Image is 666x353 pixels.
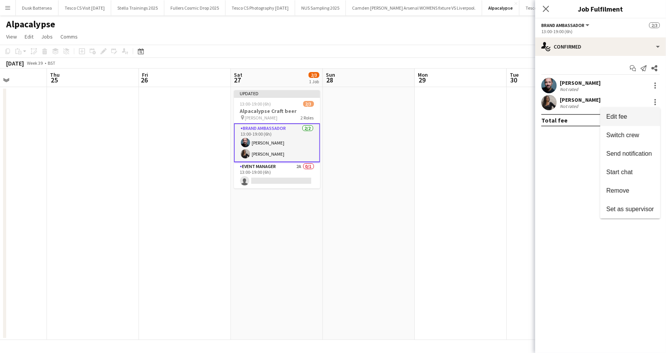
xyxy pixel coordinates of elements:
[600,200,660,219] button: Set as supervisor
[600,182,660,200] button: Remove
[600,145,660,163] button: Send notification
[600,108,660,126] button: Edit fee
[606,150,652,157] span: Send notification
[606,187,629,194] span: Remove
[606,206,654,212] span: Set as supervisor
[606,132,639,138] span: Switch crew
[600,163,660,182] button: Start chat
[606,169,633,175] span: Start chat
[600,126,660,145] button: Switch crew
[606,113,627,120] span: Edit fee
